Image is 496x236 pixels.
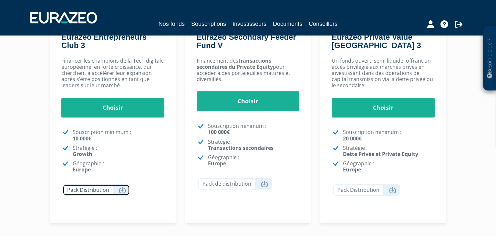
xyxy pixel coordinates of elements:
[61,58,164,89] p: Financer les champions de la Tech digitale européenne, en forte croissance, qui cherchent à accél...
[63,184,130,196] a: Pack Distribution
[273,19,302,28] a: Documents
[159,19,185,29] a: Nos fonds
[232,19,266,28] a: Investisseurs
[73,150,92,158] strong: Growth
[73,160,164,173] p: Géographie :
[73,135,91,142] strong: 10 000€
[208,123,300,135] p: Souscription minimum :
[343,135,362,142] strong: 20 000€
[208,139,300,151] p: Stratégie :
[198,178,272,190] a: Pack de distribution
[30,12,97,24] img: 1732889491-logotype_eurazeo_blanc_rvb.png
[333,184,400,196] a: Pack Distribution
[73,166,91,173] strong: Europe
[332,33,421,50] a: Eurazeo Private Value [GEOGRAPHIC_DATA] 3
[208,144,274,151] strong: Transactions secondaires
[332,98,435,118] a: Choisir
[197,33,296,50] a: Eurazeo Secondary Feeder Fund V
[208,128,230,136] strong: 100 000€
[343,150,418,158] strong: Dette Privée et Private Equity
[343,160,435,173] p: Géographie :
[309,19,337,28] a: Conseillers
[343,129,435,141] p: Souscription minimum :
[73,129,164,141] p: Souscription minimum :
[208,154,300,167] p: Géographie :
[61,98,164,118] a: Choisir
[332,58,435,89] p: Un fonds ouvert, semi liquide, offrant un accès privilégié aux marchés privés en investissant dan...
[61,33,147,50] a: Eurazeo Entrepreneurs Club 3
[197,58,300,83] p: Financement des pour accéder à des portefeuilles matures et diversifiés.
[73,145,164,157] p: Stratégie :
[486,29,493,87] p: Besoin d'aide ?
[191,19,226,28] a: Souscriptions
[197,57,273,70] strong: transactions secondaires du Private Equity
[197,91,300,111] a: Choisir
[208,160,226,167] strong: Europe
[343,145,435,157] p: Stratégie :
[343,166,361,173] strong: Europe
